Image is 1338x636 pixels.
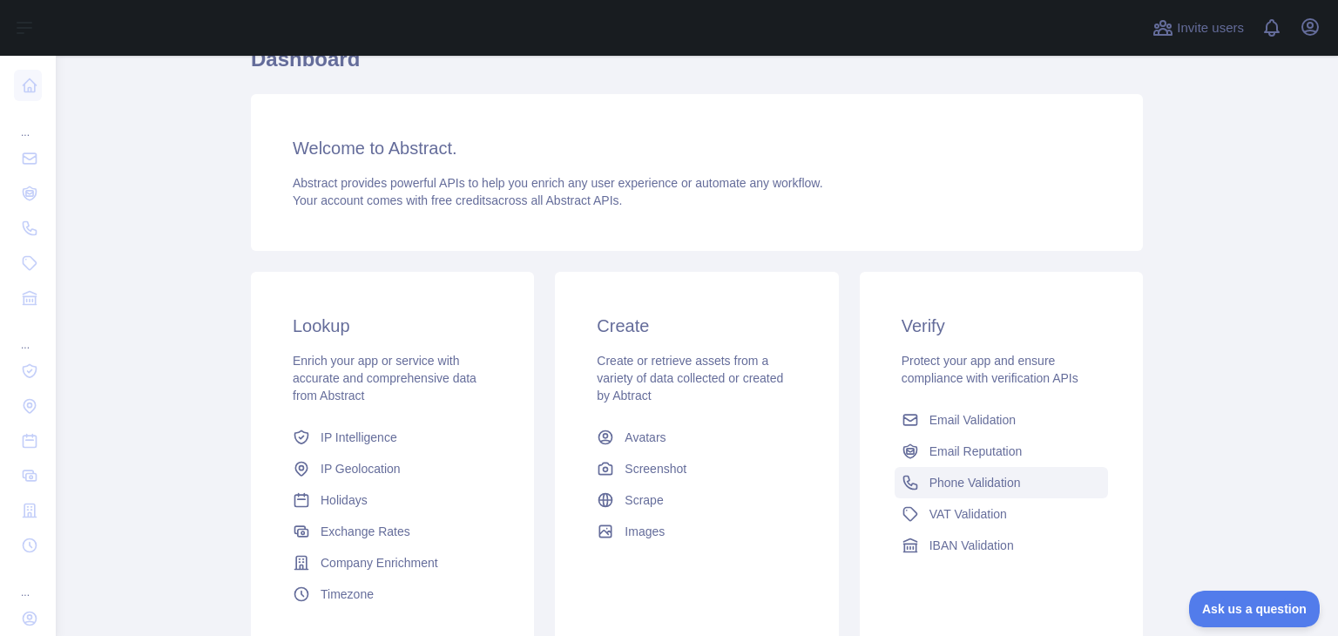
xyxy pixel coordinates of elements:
[590,516,803,547] a: Images
[929,537,1014,554] span: IBAN Validation
[929,474,1021,491] span: Phone Validation
[321,429,397,446] span: IP Intelligence
[929,411,1016,429] span: Email Validation
[14,565,42,599] div: ...
[286,453,499,484] a: IP Geolocation
[1149,14,1247,42] button: Invite users
[321,523,410,540] span: Exchange Rates
[286,422,499,453] a: IP Intelligence
[293,314,492,338] h3: Lookup
[597,354,783,403] span: Create or retrieve assets from a variety of data collected or created by Abtract
[895,530,1108,561] a: IBAN Validation
[1189,591,1321,627] iframe: Toggle Customer Support
[1177,18,1244,38] span: Invite users
[286,547,499,578] a: Company Enrichment
[902,314,1101,338] h3: Verify
[293,193,622,207] span: Your account comes with across all Abstract APIs.
[293,354,476,403] span: Enrich your app or service with accurate and comprehensive data from Abstract
[895,404,1108,436] a: Email Validation
[895,498,1108,530] a: VAT Validation
[590,453,803,484] a: Screenshot
[321,491,368,509] span: Holidays
[286,484,499,516] a: Holidays
[625,491,663,509] span: Scrape
[431,193,491,207] span: free credits
[293,176,823,190] span: Abstract provides powerful APIs to help you enrich any user experience or automate any workflow.
[590,484,803,516] a: Scrape
[895,467,1108,498] a: Phone Validation
[251,45,1143,87] h1: Dashboard
[590,422,803,453] a: Avatars
[902,354,1078,385] span: Protect your app and ensure compliance with verification APIs
[321,554,438,572] span: Company Enrichment
[625,429,666,446] span: Avatars
[321,460,401,477] span: IP Geolocation
[14,317,42,352] div: ...
[286,516,499,547] a: Exchange Rates
[597,314,796,338] h3: Create
[14,105,42,139] div: ...
[625,523,665,540] span: Images
[321,585,374,603] span: Timezone
[625,460,686,477] span: Screenshot
[286,578,499,610] a: Timezone
[293,136,1101,160] h3: Welcome to Abstract.
[929,505,1007,523] span: VAT Validation
[929,443,1023,460] span: Email Reputation
[895,436,1108,467] a: Email Reputation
